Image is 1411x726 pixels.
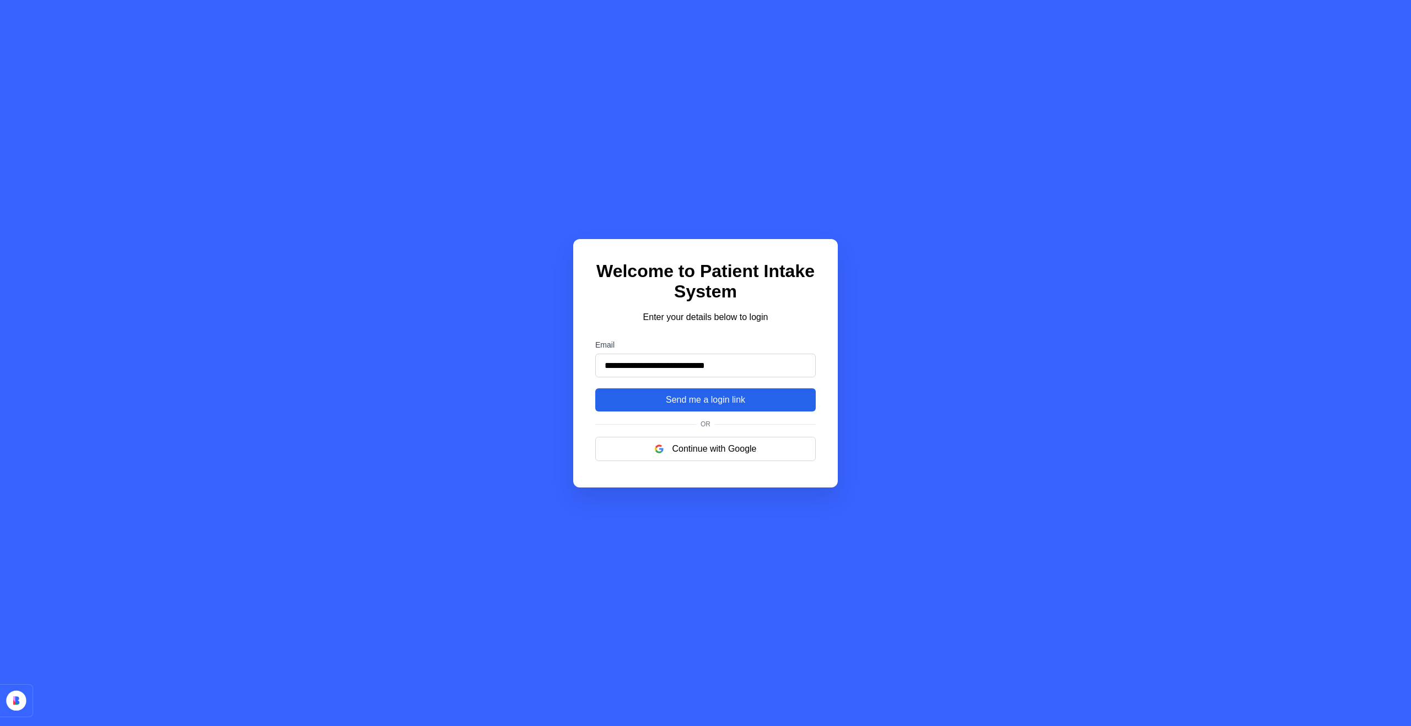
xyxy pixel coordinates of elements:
button: Continue with Google [595,437,816,461]
span: Or [696,420,715,428]
p: Enter your details below to login [595,311,816,324]
label: Email [595,340,816,349]
img: google logo [655,445,664,453]
h1: Welcome to Patient Intake System [595,261,816,302]
button: Send me a login link [595,388,816,411]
